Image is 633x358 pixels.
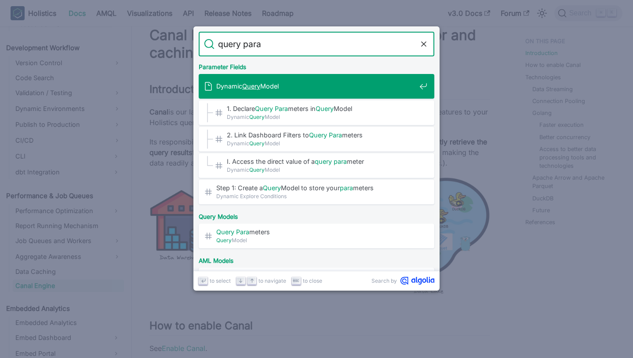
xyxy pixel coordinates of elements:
[249,140,265,147] mark: Query
[200,277,207,284] svg: Enter key
[249,166,265,173] mark: Query
[340,184,353,192] mark: para
[216,237,232,244] mark: Query
[236,228,249,236] mark: Para
[263,184,281,192] mark: Query
[199,153,434,178] a: I. Access the direct value of aquery parameter​DynamicQueryModel
[303,277,322,285] span: to close
[210,277,231,285] span: to select
[199,224,434,248] a: Query Parameters​QueryModel
[309,131,327,139] mark: Query
[315,158,332,165] mark: query
[258,277,286,285] span: to navigate
[199,74,434,99] a: DynamicQueryModel
[216,184,416,192] span: Step 1: Create a Model to store your meters​
[371,277,397,285] span: Search by
[199,180,434,204] a: Step 1: Create aQueryModel to store yourparameters​Dynamic Explore Conditions
[227,131,416,139] span: 2. Link Dashboard Filters to meters​
[199,127,434,151] a: 2. Link Dashboard Filters toQuery Parameters​DynamicQueryModel
[215,32,418,56] input: Search docs
[418,39,429,49] button: Clear the query
[199,100,434,125] a: 1. DeclareQuery Parameters inQueryModel​DynamicQueryModel
[197,250,436,268] div: AML Models
[400,277,434,285] svg: Algolia
[249,114,265,120] mark: Query
[227,104,416,113] span: 1. Declare meters in Model​
[227,157,416,166] span: I. Access the direct value of a meter​
[227,139,416,148] span: Dynamic Model
[199,268,434,292] a: Parameter definition​QueryModel
[255,105,273,112] mark: Query
[237,277,244,284] svg: Arrow down
[216,192,416,200] span: Dynamic Explore Conditions
[197,206,436,224] div: Query Models
[316,105,334,112] mark: Query
[334,158,347,165] mark: para
[329,131,342,139] mark: Para
[275,105,288,112] mark: Para
[216,82,416,90] span: Dynamic Model
[249,277,255,284] svg: Arrow up
[371,277,434,285] a: Search byAlgolia
[242,82,260,90] mark: Query
[293,277,299,284] svg: Escape key
[197,56,436,74] div: Parameter Fields
[216,228,416,236] span: meters​
[216,236,416,244] span: Model
[227,113,416,121] span: Dynamic Model
[216,228,234,236] mark: Query
[227,166,416,174] span: Dynamic Model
